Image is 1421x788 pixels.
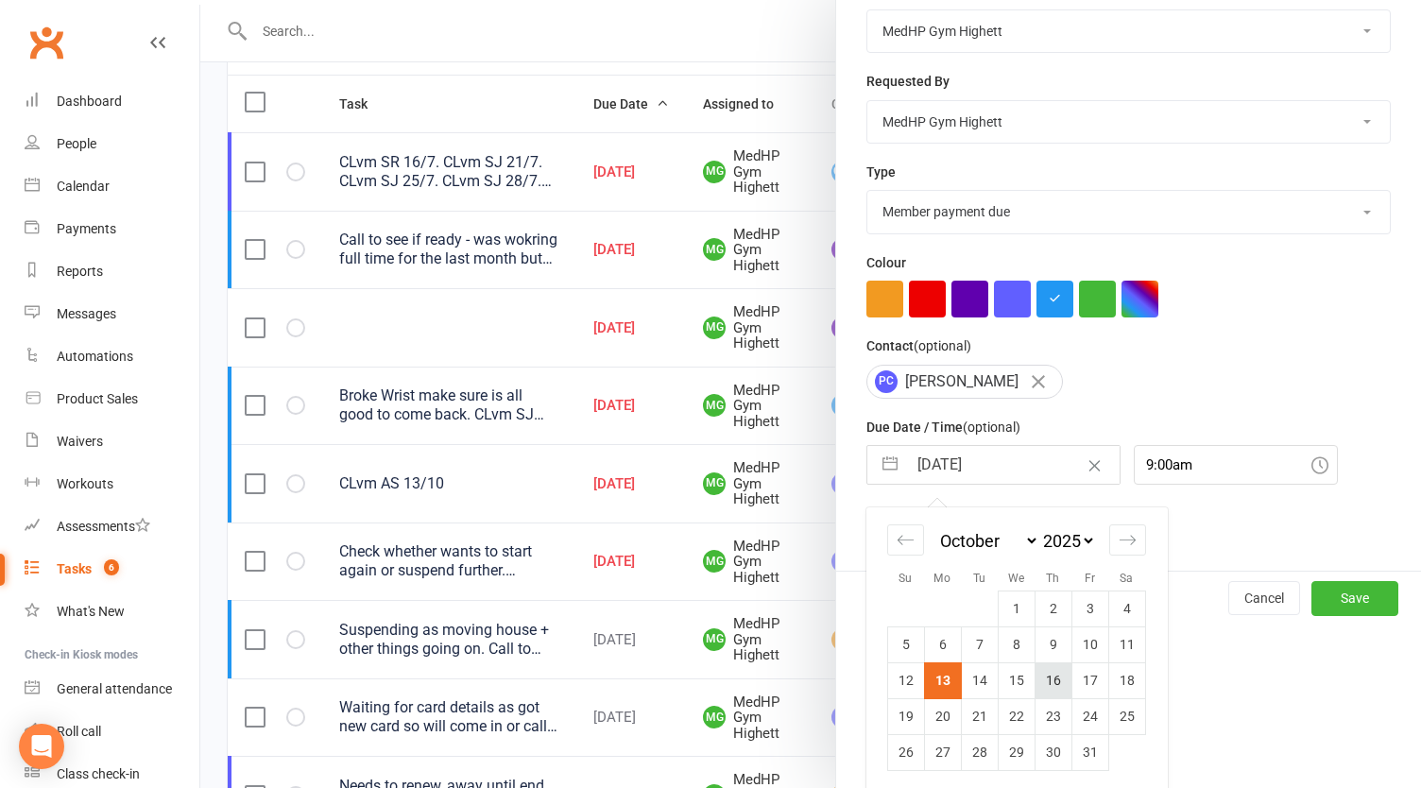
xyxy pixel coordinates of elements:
[25,250,199,293] a: Reports
[57,604,125,619] div: What's New
[25,293,199,335] a: Messages
[866,162,896,182] label: Type
[875,370,898,393] span: PC
[1228,581,1300,615] button: Cancel
[57,221,116,236] div: Payments
[25,420,199,463] a: Waivers
[25,335,199,378] a: Automations
[25,668,199,711] a: General attendance kiosk mode
[1046,572,1059,585] small: Th
[866,503,976,523] label: Email preferences
[924,734,961,770] td: Monday, October 27, 2025
[57,94,122,109] div: Dashboard
[1035,662,1071,698] td: Thursday, October 16, 2025
[866,417,1020,437] label: Due Date / Time
[887,734,924,770] td: Sunday, October 26, 2025
[973,572,985,585] small: Tu
[57,179,110,194] div: Calendar
[914,338,971,353] small: (optional)
[57,724,101,739] div: Roll call
[933,572,950,585] small: Mo
[866,252,906,273] label: Colour
[1108,662,1145,698] td: Saturday, October 18, 2025
[1035,734,1071,770] td: Thursday, October 30, 2025
[961,698,998,734] td: Tuesday, October 21, 2025
[57,561,92,576] div: Tasks
[57,136,96,151] div: People
[57,766,140,781] div: Class check-in
[104,559,119,575] span: 6
[899,572,912,585] small: Su
[1078,447,1111,483] button: Clear Date
[1108,698,1145,734] td: Saturday, October 25, 2025
[25,591,199,633] a: What's New
[998,734,1035,770] td: Wednesday, October 29, 2025
[924,698,961,734] td: Monday, October 20, 2025
[25,208,199,250] a: Payments
[25,123,199,165] a: People
[1071,626,1108,662] td: Friday, October 10, 2025
[961,662,998,698] td: Tuesday, October 14, 2025
[998,626,1035,662] td: Wednesday, October 8, 2025
[57,264,103,279] div: Reports
[1071,591,1108,626] td: Friday, October 3, 2025
[866,365,1063,399] div: [PERSON_NAME]
[961,734,998,770] td: Tuesday, October 28, 2025
[998,591,1035,626] td: Wednesday, October 1, 2025
[25,165,199,208] a: Calendar
[23,19,70,66] a: Clubworx
[57,391,138,406] div: Product Sales
[1035,626,1071,662] td: Thursday, October 9, 2025
[961,626,998,662] td: Tuesday, October 7, 2025
[1008,572,1024,585] small: We
[1108,626,1145,662] td: Saturday, October 11, 2025
[1120,572,1133,585] small: Sa
[57,349,133,364] div: Automations
[924,662,961,698] td: Selected. Monday, October 13, 2025
[25,548,199,591] a: Tasks 6
[57,434,103,449] div: Waivers
[866,71,950,92] label: Requested By
[1035,698,1071,734] td: Thursday, October 23, 2025
[1071,662,1108,698] td: Friday, October 17, 2025
[887,626,924,662] td: Sunday, October 5, 2025
[887,698,924,734] td: Sunday, October 19, 2025
[1108,591,1145,626] td: Saturday, October 4, 2025
[25,711,199,753] a: Roll call
[25,378,199,420] a: Product Sales
[998,698,1035,734] td: Wednesday, October 22, 2025
[1071,698,1108,734] td: Friday, October 24, 2025
[57,476,113,491] div: Workouts
[57,681,172,696] div: General attendance
[25,463,199,505] a: Workouts
[25,505,199,548] a: Assessments
[25,80,199,123] a: Dashboard
[1071,734,1108,770] td: Friday, October 31, 2025
[1035,591,1071,626] td: Thursday, October 2, 2025
[1109,524,1146,556] div: Move forward to switch to the next month.
[887,524,924,556] div: Move backward to switch to the previous month.
[1085,572,1095,585] small: Fr
[924,626,961,662] td: Monday, October 6, 2025
[57,519,150,534] div: Assessments
[887,662,924,698] td: Sunday, October 12, 2025
[866,335,971,356] label: Contact
[1311,581,1398,615] button: Save
[57,306,116,321] div: Messages
[963,420,1020,435] small: (optional)
[998,662,1035,698] td: Wednesday, October 15, 2025
[19,724,64,769] div: Open Intercom Messenger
